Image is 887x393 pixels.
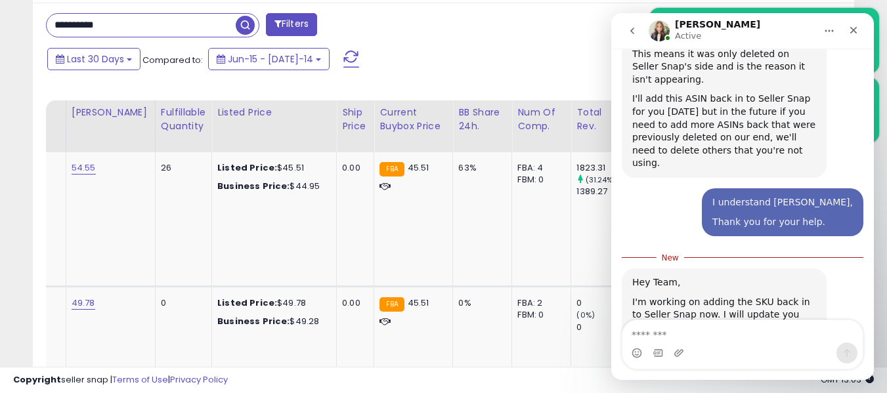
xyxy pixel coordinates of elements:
[576,321,630,333] div: 0
[21,283,205,321] div: I'm working on adding the SKU back in to Seller Snap now. I will update you once it's available.
[11,244,252,245] div: New messages divider
[217,180,326,192] div: $44.95
[342,297,364,309] div: 0.00
[379,297,404,312] small: FBA
[91,175,252,223] div: I understand [PERSON_NAME],Thank you for your help.
[112,373,168,386] a: Terms of Use
[517,297,561,309] div: FBA: 2
[21,263,205,276] div: Hey Team,
[517,106,565,133] div: Num of Comp.
[161,297,202,309] div: 0
[342,106,368,133] div: Ship Price
[217,106,331,119] div: Listed Price
[458,297,502,309] div: 0%
[379,162,404,176] small: FBA
[408,161,429,174] span: 45.51
[47,48,141,70] button: Last 30 Days
[217,162,326,174] div: $45.51
[72,106,150,119] div: [PERSON_NAME]
[576,186,630,197] div: 1389.27
[217,161,277,174] b: Listed Price:
[72,161,96,175] a: 54.55
[13,373,61,386] strong: Copyright
[225,329,246,350] button: Send a message…
[217,297,326,309] div: $49.78
[342,162,364,174] div: 0.00
[62,335,73,345] button: Upload attachment
[142,54,203,66] span: Compared to:
[576,310,595,320] small: (0%)
[217,315,290,327] b: Business Price:
[611,13,874,380] iframe: Intercom live chat
[13,374,228,386] div: seller snap | |
[101,183,242,196] div: I understand [PERSON_NAME],
[517,309,561,321] div: FBM: 0
[517,162,561,174] div: FBA: 4
[217,316,326,327] div: $49.28
[379,106,447,133] div: Current Buybox Price
[41,335,52,345] button: Gif picker
[11,255,252,358] div: Britney says…
[72,297,95,310] a: 49.78
[101,203,242,216] div: Thank you for your help.
[228,52,313,66] span: Jun-15 - [DATE]-14
[458,162,502,174] div: 63%
[161,162,202,174] div: 26
[408,297,429,309] span: 45.51
[11,175,252,234] div: Team says…
[217,180,290,192] b: Business Price:
[217,297,277,309] b: Listed Price:
[208,48,330,70] button: Jun-15 - [DATE]-14
[170,373,228,386] a: Privacy Policy
[11,255,215,329] div: Hey Team,I'm working on adding the SKU back in to Seller Snap now. I will update you once it's av...
[517,174,561,186] div: FBM: 0
[458,106,506,133] div: BB Share 24h.
[576,162,630,174] div: 1823.31
[576,297,630,309] div: 0
[67,52,124,66] span: Last 30 Days
[586,175,617,185] small: (31.24%)
[20,335,31,345] button: Emoji picker
[11,307,251,329] textarea: Message…
[161,106,206,133] div: Fulfillable Quantity
[266,13,317,36] button: Filters
[21,79,205,157] div: I'll add this ASIN back in to Seller Snap for you [DATE] but in the future if you need to add mor...
[576,106,624,133] div: Total Rev.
